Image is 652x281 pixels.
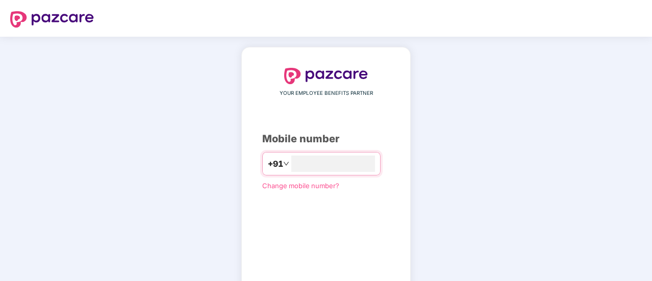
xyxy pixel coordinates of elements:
[268,158,283,170] span: +91
[283,161,289,167] span: down
[10,11,94,28] img: logo
[262,131,390,147] div: Mobile number
[280,89,373,97] span: YOUR EMPLOYEE BENEFITS PARTNER
[284,68,368,84] img: logo
[262,182,339,190] a: Change mobile number?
